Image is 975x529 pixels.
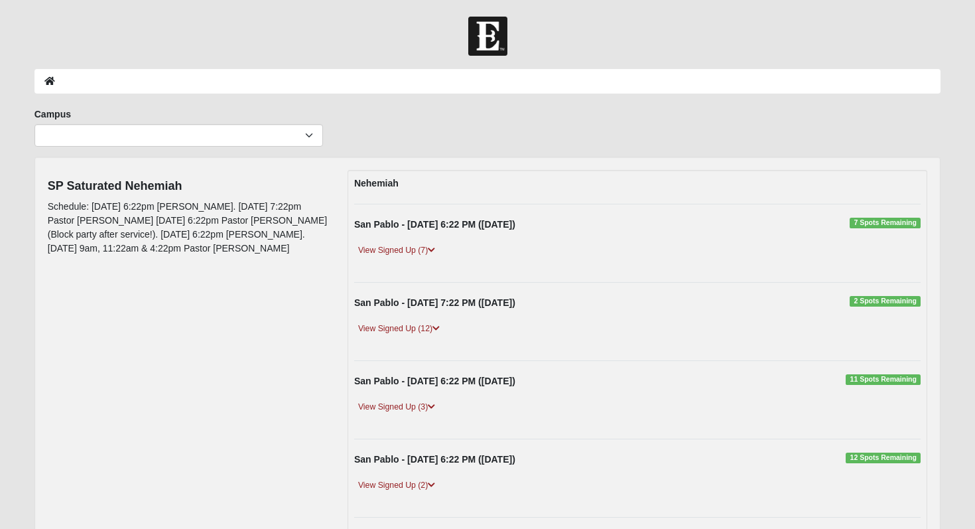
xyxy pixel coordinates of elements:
[846,374,921,385] span: 11 Spots Remaining
[354,479,439,492] a: View Signed Up (2)
[34,108,71,121] label: Campus
[354,178,399,189] strong: Nehemiah
[468,17,507,56] img: Church of Eleven22 Logo
[354,219,515,230] strong: San Pablo - [DATE] 6:22 PM ([DATE])
[354,376,515,386] strong: San Pablo - [DATE] 6:22 PM ([DATE])
[850,218,921,228] span: 7 Spots Remaining
[354,454,515,465] strong: San Pablo - [DATE] 6:22 PM ([DATE])
[850,296,921,307] span: 2 Spots Remaining
[354,400,439,414] a: View Signed Up (3)
[354,297,515,308] strong: San Pablo - [DATE] 7:22 PM ([DATE])
[48,179,328,194] h4: SP Saturated Nehemiah
[846,453,921,463] span: 12 Spots Remaining
[354,244,439,258] a: View Signed Up (7)
[48,200,328,256] p: Schedule: [DATE] 6:22pm [PERSON_NAME]. [DATE] 7:22pm Pastor [PERSON_NAME] [DATE] 6:22pm Pastor [P...
[354,322,444,336] a: View Signed Up (12)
